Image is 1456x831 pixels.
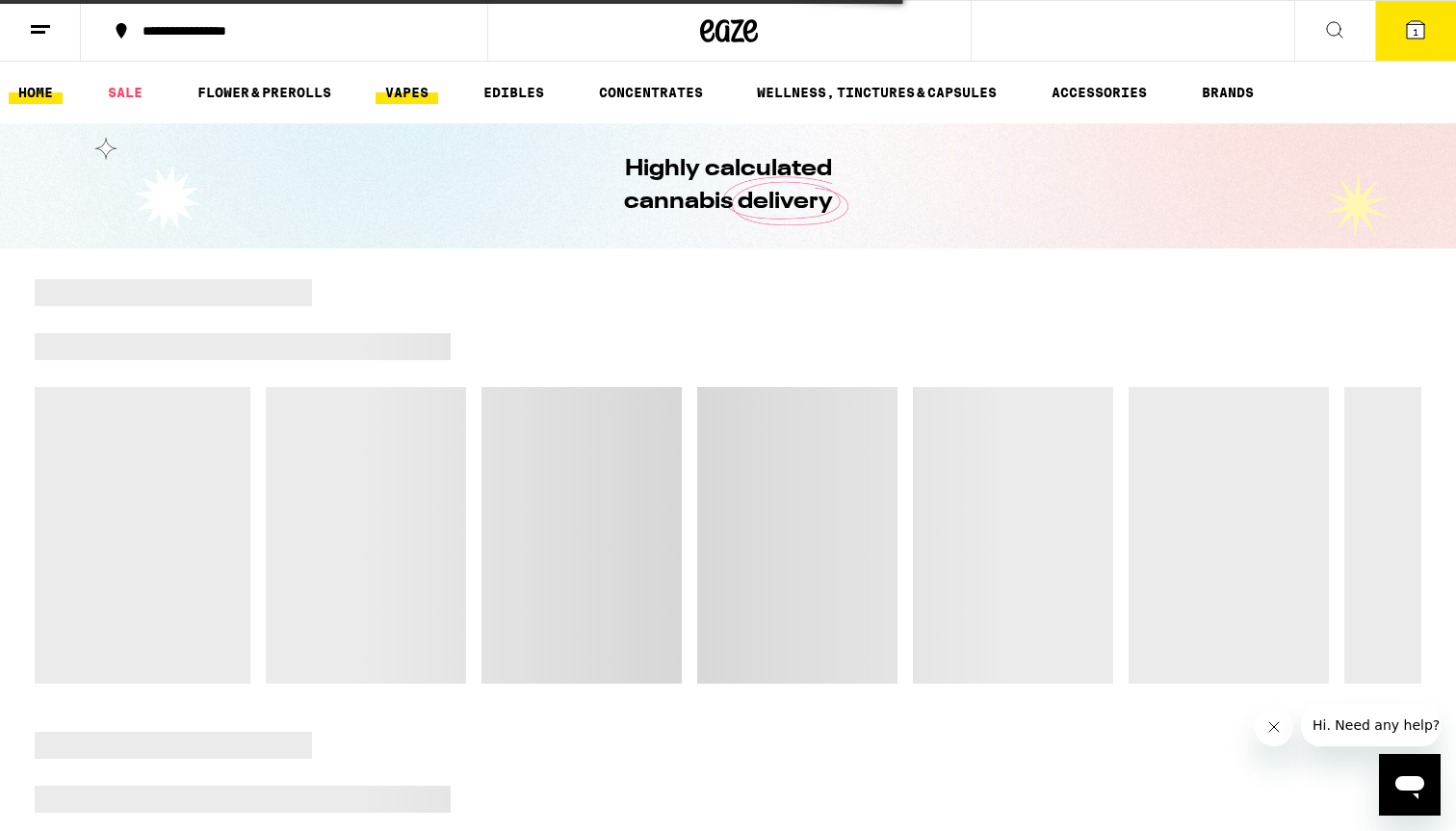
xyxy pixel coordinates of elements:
[1255,708,1293,746] iframe: Close message
[9,81,63,104] a: HOME
[1192,81,1263,104] a: BRANDS
[1301,704,1441,746] iframe: Message from company
[569,153,887,219] h1: Highly calculated cannabis delivery
[1413,26,1418,38] span: 1
[589,81,713,104] a: CONCENTRATES
[98,81,152,104] a: SALE
[1379,754,1441,816] iframe: Button to launch messaging window
[1375,1,1456,61] button: 1
[376,81,438,104] a: VAPES
[1042,81,1157,104] a: ACCESSORIES
[474,81,554,104] a: EDIBLES
[747,81,1006,104] a: WELLNESS, TINCTURES & CAPSULES
[188,81,341,104] a: FLOWER & PREROLLS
